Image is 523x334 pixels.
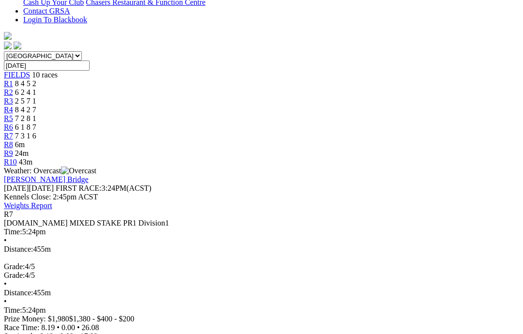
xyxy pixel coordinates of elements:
[4,140,13,149] a: R8
[4,97,13,105] a: R3
[4,288,33,297] span: Distance:
[4,271,25,279] span: Grade:
[23,7,70,15] a: Contact GRSA
[4,236,7,244] span: •
[14,42,21,49] img: twitter.svg
[4,323,39,332] span: Race Time:
[15,79,36,88] span: 8 4 5 2
[4,114,13,122] a: R5
[15,140,25,149] span: 6m
[57,323,60,332] span: •
[4,262,25,271] span: Grade:
[4,219,519,228] div: [DOMAIN_NAME] MIXED STAKE PR1 Division1
[4,71,30,79] a: FIELDS
[19,158,32,166] span: 43m
[62,323,75,332] span: 0.00
[4,88,13,96] a: R2
[61,167,96,175] img: Overcast
[4,288,519,297] div: 455m
[4,175,89,183] a: [PERSON_NAME] Bridge
[4,315,519,323] div: Prize Money: $1,980
[4,297,7,305] span: •
[4,228,22,236] span: Time:
[69,315,135,323] span: $1,380 - $400 - $200
[4,245,519,254] div: 455m
[4,210,13,218] span: R7
[4,32,12,40] img: logo-grsa-white.png
[15,114,36,122] span: 7 2 8 1
[82,323,99,332] span: 26.08
[15,106,36,114] span: 8 4 2 7
[4,106,13,114] a: R4
[4,42,12,49] img: facebook.svg
[15,88,36,96] span: 6 2 4 1
[4,271,519,280] div: 4/5
[15,97,36,105] span: 2 5 7 1
[4,184,54,192] span: [DATE]
[4,132,13,140] a: R7
[4,262,519,271] div: 4/5
[56,184,101,192] span: FIRST RACE:
[4,167,96,175] span: Weather: Overcast
[15,149,29,157] span: 24m
[15,132,36,140] span: 7 3 1 6
[4,306,22,314] span: Time:
[4,158,17,166] a: R10
[23,15,87,24] a: Login To Blackbook
[4,201,52,210] a: Weights Report
[4,79,13,88] a: R1
[4,228,519,236] div: 5:24pm
[4,61,90,71] input: Select date
[32,71,58,79] span: 10 races
[4,245,33,253] span: Distance:
[56,184,152,192] span: 3:24PM(ACST)
[4,306,519,315] div: 5:24pm
[15,123,36,131] span: 6 1 8 7
[4,193,519,201] div: Kennels Close: 2:45pm ACST
[4,280,7,288] span: •
[4,149,13,157] a: R9
[4,123,13,131] a: R6
[4,184,29,192] span: [DATE]
[77,323,80,332] span: •
[41,323,55,332] span: 8.19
